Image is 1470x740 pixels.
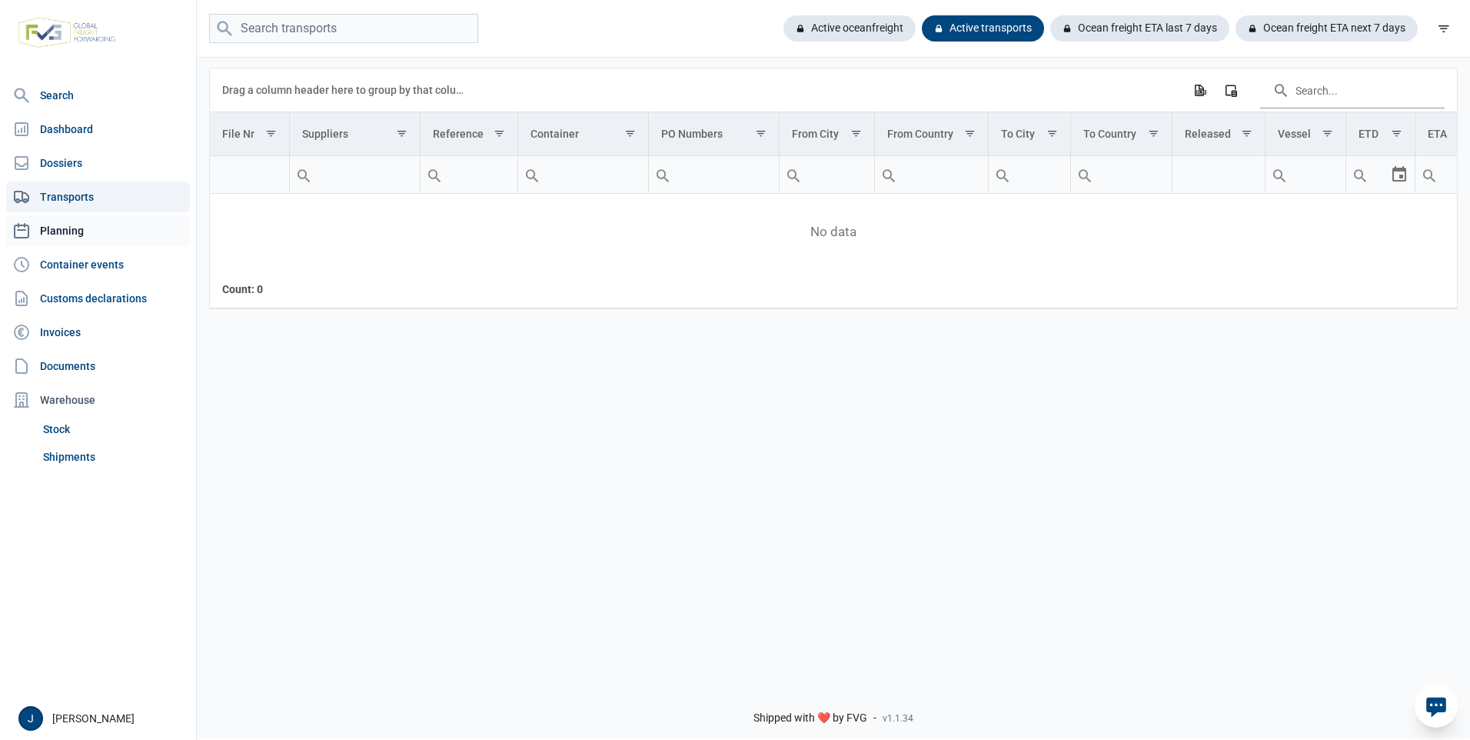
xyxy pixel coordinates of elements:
div: ETA [1428,128,1447,140]
img: FVG - Global freight forwarding [12,12,121,54]
input: Filter cell [649,156,779,193]
div: Export all data to Excel [1186,76,1213,104]
td: Column Released [1172,112,1265,156]
div: From City [792,128,839,140]
td: Column From City [779,112,874,156]
span: Show filter options for column 'Suppliers' [396,128,407,139]
div: Reference [433,128,484,140]
td: Filter cell [989,156,1071,194]
div: Active oceanfreight [783,15,916,42]
input: Filter cell [875,156,989,193]
span: Show filter options for column 'Reference' [494,128,505,139]
a: Documents [6,351,190,382]
a: Transports [6,182,190,212]
span: Show filter options for column 'File Nr' [265,128,277,139]
td: Filter cell [779,156,874,194]
span: Show filter options for column 'Vessel' [1322,128,1333,139]
span: Show filter options for column 'ETD' [1391,128,1402,139]
td: Filter cell [290,156,421,194]
button: J [18,706,43,731]
span: Show filter options for column 'Released' [1241,128,1252,139]
a: Planning [6,215,190,246]
input: Search in the data grid [1260,72,1445,108]
td: Column To Country [1070,112,1172,156]
div: Search box [780,156,807,193]
input: Filter cell [421,156,517,193]
div: To Country [1083,128,1136,140]
div: File Nr Count: 0 [222,282,278,297]
span: Show filter options for column 'From Country' [964,128,976,139]
a: Search [6,80,190,111]
div: Search box [290,156,318,193]
td: Column Suppliers [290,112,421,156]
td: Filter cell [1345,156,1415,194]
td: Column To City [989,112,1071,156]
td: Column ETD [1345,112,1415,156]
a: Dossiers [6,148,190,178]
span: - [873,712,876,725]
span: v1.1.34 [883,712,913,725]
span: Show filter options for column 'PO Numbers' [755,128,767,139]
a: Dashboard [6,114,190,145]
div: Active transports [922,15,1044,42]
span: No data [210,224,1457,241]
a: Customs declarations [6,283,190,314]
div: File Nr [222,128,254,140]
div: Search box [1265,156,1293,193]
input: Filter cell [1172,156,1265,193]
div: Search box [518,156,546,193]
td: Column File Nr [210,112,290,156]
div: PO Numbers [661,128,723,140]
td: Column Container [517,112,648,156]
div: To City [1001,128,1035,140]
div: filter [1430,15,1458,42]
td: Column Reference [421,112,518,156]
span: Shipped with ❤️ by FVG [753,712,867,725]
td: Column From Country [874,112,989,156]
input: Filter cell [1071,156,1172,193]
input: Filter cell [989,156,1070,193]
div: Suppliers [302,128,348,140]
td: Filter cell [1070,156,1172,194]
input: Filter cell [290,156,420,193]
td: Column Vessel [1265,112,1345,156]
input: Filter cell [210,156,289,193]
div: Search box [1346,156,1374,193]
span: Show filter options for column 'From City' [850,128,862,139]
div: From Country [887,128,953,140]
div: Column Chooser [1217,76,1245,104]
div: ETD [1359,128,1379,140]
div: Released [1185,128,1231,140]
span: Show filter options for column 'To City' [1046,128,1058,139]
td: Filter cell [517,156,648,194]
td: Filter cell [874,156,989,194]
div: Search box [421,156,448,193]
div: Search box [875,156,903,193]
div: Search box [1071,156,1099,193]
div: Search box [1415,156,1443,193]
div: [PERSON_NAME] [18,706,187,731]
td: Filter cell [210,156,290,194]
div: Container [530,128,579,140]
a: Shipments [37,443,190,471]
td: Filter cell [648,156,779,194]
td: Column PO Numbers [648,112,779,156]
a: Container events [6,249,190,280]
input: Filter cell [1265,156,1345,193]
td: Filter cell [421,156,518,194]
div: Data grid toolbar [222,68,1445,112]
div: Warehouse [6,385,190,415]
div: Search box [989,156,1016,193]
div: Search box [649,156,677,193]
a: Stock [37,415,190,443]
div: Ocean freight ETA next 7 days [1236,15,1418,42]
span: Show filter options for column 'Container' [624,128,636,139]
input: Search transports [209,14,478,44]
input: Filter cell [780,156,874,193]
div: Data grid with 0 rows and 13 columns [210,68,1457,308]
td: Filter cell [1265,156,1345,194]
div: Select [1390,156,1408,193]
div: Drag a column header here to group by that column [222,78,469,102]
div: Vessel [1278,128,1311,140]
